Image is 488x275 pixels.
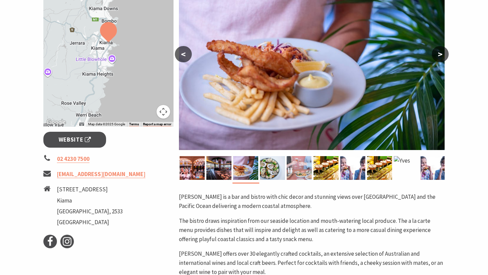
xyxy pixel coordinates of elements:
img: Yves [421,156,446,180]
span: Website [59,135,91,144]
li: [GEOGRAPHIC_DATA] [57,218,123,227]
button: Keyboard shortcuts [79,122,84,127]
a: Website [43,132,106,148]
img: Bar [180,156,205,180]
img: Google [45,118,67,127]
img: Yves [340,156,365,180]
span: Map data ©2025 Google [88,122,125,126]
img: Food [260,156,285,180]
li: [STREET_ADDRESS] [57,185,123,194]
p: The bistro draws inspiration from our seaside location and mouth-watering local produce. The a la... [179,216,445,244]
a: Report a map error [143,122,171,126]
img: Yves [367,156,392,180]
button: Map camera controls [157,105,170,119]
img: Yves [313,156,339,180]
a: Terms (opens in new tab) [129,122,139,126]
a: [EMAIL_ADDRESS][DOMAIN_NAME] [57,170,145,178]
li: Kiama [57,196,123,205]
a: Open this area in Google Maps (opens a new window) [45,118,67,127]
p: [PERSON_NAME] is a bar and bistro with chic decor and stunning views over [GEOGRAPHIC_DATA] and t... [179,192,445,211]
img: Food [233,156,258,180]
img: Yves [394,156,419,180]
li: [GEOGRAPHIC_DATA], 2533 [57,207,123,216]
a: 02 4230 7500 [57,155,89,163]
img: Dinner [287,156,312,180]
img: Internal [206,156,231,180]
button: < [175,46,192,62]
button: > [432,46,449,62]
